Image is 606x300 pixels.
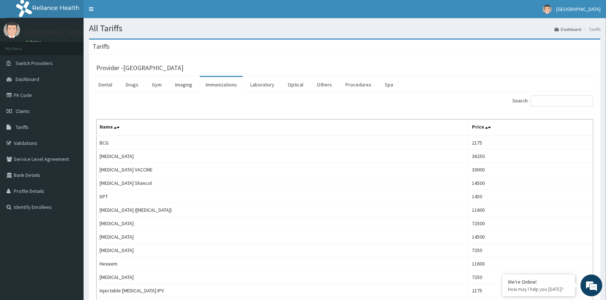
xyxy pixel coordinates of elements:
td: Injectable [MEDICAL_DATA] IPV [97,284,469,297]
td: 2175 [469,284,593,297]
td: [MEDICAL_DATA] ([MEDICAL_DATA]) [97,203,469,217]
a: Online [25,40,43,45]
span: Claims [16,108,30,114]
a: Procedures [340,77,377,92]
a: Spa [379,77,399,92]
td: [MEDICAL_DATA] VACCINE [97,163,469,177]
td: 72500 [469,217,593,230]
td: [MEDICAL_DATA] [97,230,469,244]
td: 14500 [469,177,593,190]
td: 11600 [469,203,593,217]
td: BCG [97,136,469,150]
p: How may I help you today? [508,286,570,292]
td: 7250 [469,244,593,257]
a: Immunizations [200,77,243,92]
td: [MEDICAL_DATA] [97,271,469,284]
th: Name [97,119,469,136]
h3: Provider - [GEOGRAPHIC_DATA] [96,65,183,71]
td: [MEDICAL_DATA] [97,150,469,163]
td: 30000 [469,163,593,177]
p: [GEOGRAPHIC_DATA] [25,29,85,36]
label: Search: [512,96,593,106]
td: [MEDICAL_DATA] [97,217,469,230]
td: DPT [97,190,469,203]
a: Optical [282,77,309,92]
td: Hexaxim [97,257,469,271]
a: Laboratory [245,77,280,92]
img: User Image [543,5,552,14]
h1: All Tariffs [89,24,601,33]
span: Tariffs [16,124,29,130]
th: Price [469,119,593,136]
td: [MEDICAL_DATA] Shancol [97,177,469,190]
td: 7250 [469,271,593,284]
a: Others [311,77,338,92]
a: Dashboard [554,26,581,32]
a: Dental [93,77,118,92]
a: Drugs [120,77,144,92]
td: 2175 [469,136,593,150]
td: 14500 [469,230,593,244]
div: We're Online! [508,279,570,285]
img: User Image [4,22,20,38]
li: Tariffs [582,26,601,32]
input: Search: [531,96,593,106]
td: 1450 [469,190,593,203]
h3: Tariffs [93,43,110,50]
td: 36250 [469,150,593,163]
td: 11600 [469,257,593,271]
td: [MEDICAL_DATA] [97,244,469,257]
span: Dashboard [16,76,39,82]
a: Imaging [169,77,198,92]
a: Gym [146,77,167,92]
span: [GEOGRAPHIC_DATA] [556,6,601,12]
span: Switch Providers [16,60,53,66]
